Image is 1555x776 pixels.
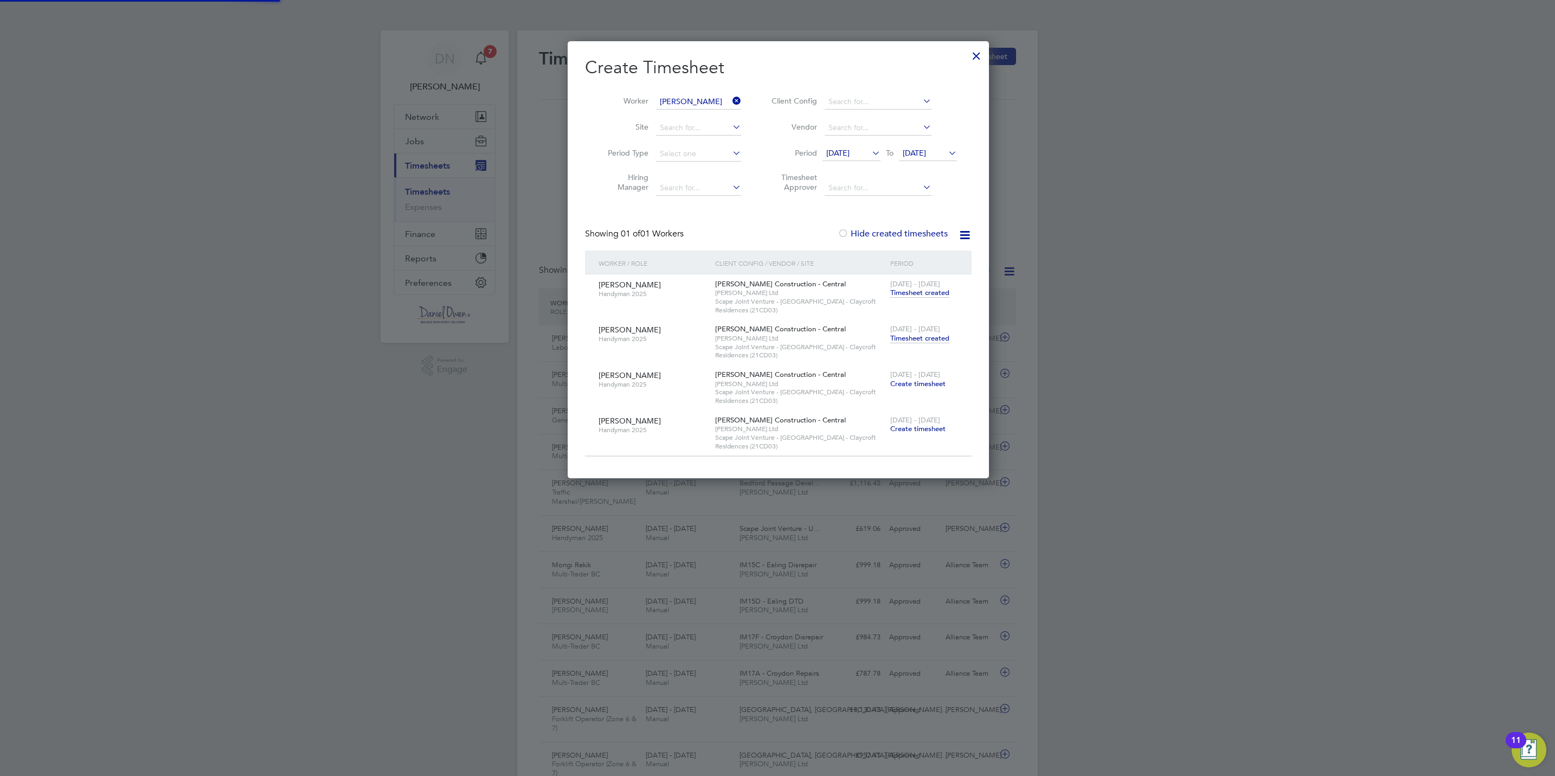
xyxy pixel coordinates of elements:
span: Handyman 2025 [599,380,707,389]
span: [PERSON_NAME] [599,416,661,426]
span: Scape Joint Venture - [GEOGRAPHIC_DATA] - Claycroft Residences (21CD03) [715,388,885,405]
span: [PERSON_NAME] Ltd [715,425,885,433]
span: Scape Joint Venture - [GEOGRAPHIC_DATA] - Claycroft Residences (21CD03) [715,343,885,360]
span: [PERSON_NAME] [599,325,661,335]
input: Search for... [825,120,931,136]
span: [PERSON_NAME] [599,280,661,290]
span: [PERSON_NAME] Ltd [715,334,885,343]
h2: Create Timesheet [585,56,972,79]
span: [PERSON_NAME] Ltd [715,288,885,297]
span: [DATE] [826,148,850,158]
span: Scape Joint Venture - [GEOGRAPHIC_DATA] - Claycroft Residences (21CD03) [715,297,885,314]
span: Timesheet created [890,334,949,343]
div: 11 [1511,740,1521,754]
input: Search for... [825,94,931,110]
input: Search for... [656,94,741,110]
span: [PERSON_NAME] Construction - Central [715,324,846,334]
div: Client Config / Vendor / Site [712,251,888,275]
span: [PERSON_NAME] Ltd [715,380,885,388]
span: Handyman 2025 [599,290,707,298]
input: Select one [656,146,741,162]
span: Timesheet created [890,288,949,298]
label: Hide created timesheets [838,228,948,239]
span: [DATE] [903,148,926,158]
div: Period [888,251,961,275]
span: Create timesheet [890,379,946,388]
label: Worker [600,96,648,106]
span: [DATE] - [DATE] [890,324,940,334]
span: [DATE] - [DATE] [890,370,940,379]
span: Handyman 2025 [599,335,707,343]
button: Open Resource Center, 11 new notifications [1512,733,1546,767]
label: Vendor [768,122,817,132]
label: Client Config [768,96,817,106]
input: Search for... [656,120,741,136]
span: [PERSON_NAME] Construction - Central [715,370,846,379]
span: 01 of [621,228,640,239]
input: Search for... [825,181,931,196]
label: Timesheet Approver [768,172,817,192]
span: [PERSON_NAME] Construction - Central [715,415,846,425]
label: Period [768,148,817,158]
input: Search for... [656,181,741,196]
span: Handyman 2025 [599,426,707,434]
span: Create timesheet [890,424,946,433]
span: Scape Joint Venture - [GEOGRAPHIC_DATA] - Claycroft Residences (21CD03) [715,433,885,450]
span: [PERSON_NAME] Construction - Central [715,279,846,288]
label: Period Type [600,148,648,158]
span: [DATE] - [DATE] [890,415,940,425]
label: Hiring Manager [600,172,648,192]
span: 01 Workers [621,228,684,239]
label: Site [600,122,648,132]
span: To [883,146,897,160]
div: Showing [585,228,686,240]
span: [DATE] - [DATE] [890,279,940,288]
span: [PERSON_NAME] [599,370,661,380]
div: Worker / Role [596,251,712,275]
